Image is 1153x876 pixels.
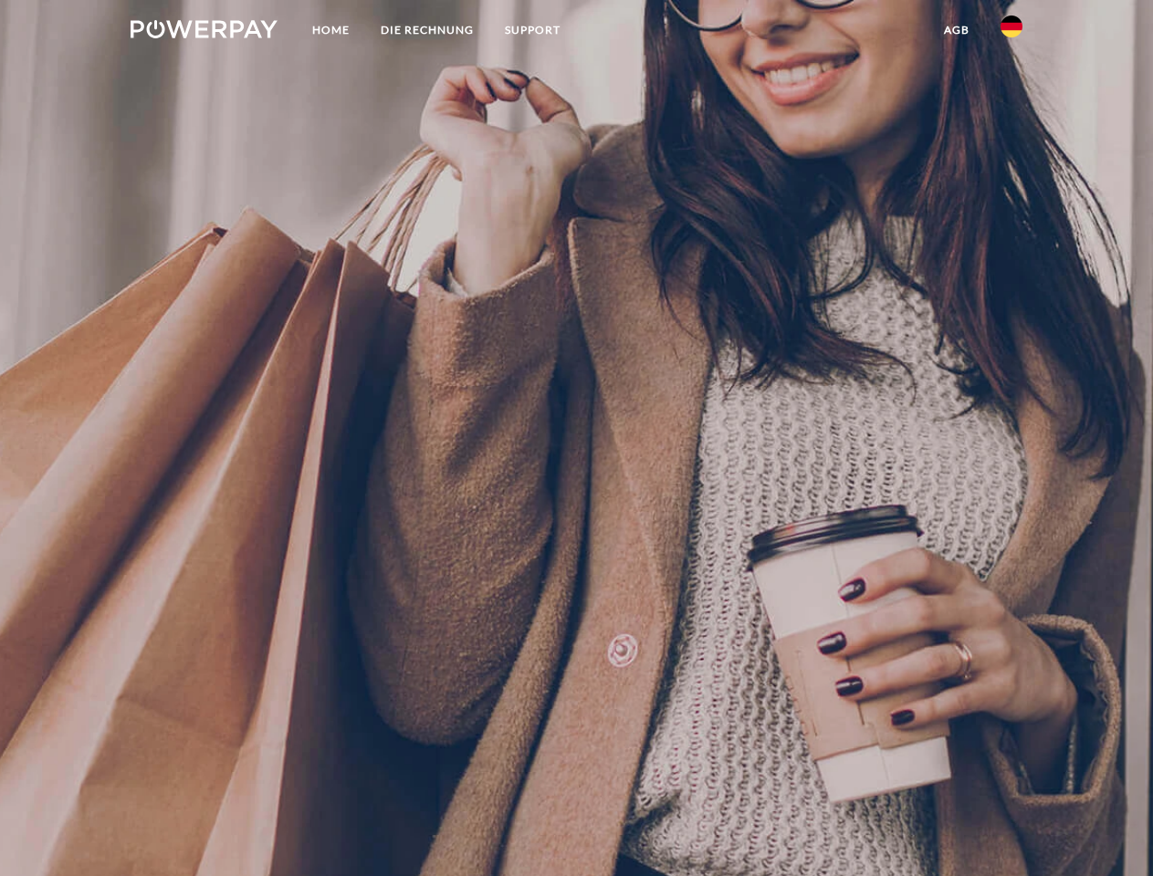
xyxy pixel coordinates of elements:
[365,14,489,47] a: DIE RECHNUNG
[297,14,365,47] a: Home
[489,14,576,47] a: SUPPORT
[928,14,985,47] a: agb
[131,20,278,38] img: logo-powerpay-white.svg
[1001,16,1022,37] img: de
